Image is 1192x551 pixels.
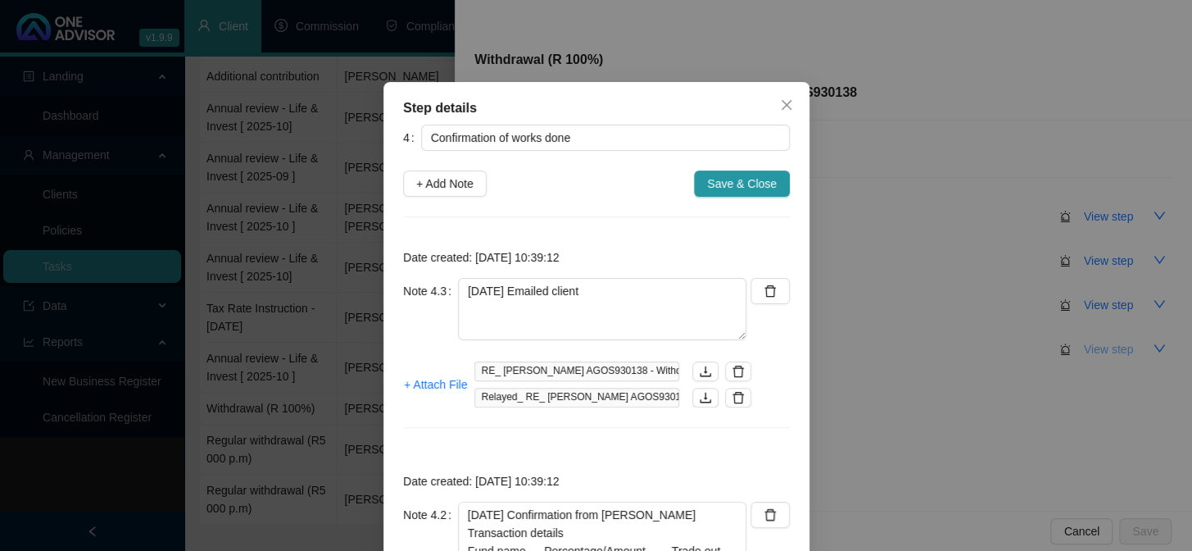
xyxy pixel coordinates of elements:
[457,278,746,340] textarea: [DATE] Emailed client
[403,171,487,197] button: + Add Note
[474,362,679,381] span: RE_ [PERSON_NAME] AGOS930138 - Withdrawal.msg
[763,508,776,521] span: delete
[403,98,790,118] div: Step details
[694,171,790,197] button: Save & Close
[403,502,458,528] label: Note 4.2
[707,175,777,193] span: Save & Close
[403,371,468,398] button: + Attach File
[403,278,458,304] label: Note 4.3
[403,248,790,266] p: Date created: [DATE] 10:39:12
[474,388,679,408] span: Relayed_ RE_ [PERSON_NAME] AGOS930138 - Withdrawal.msg
[780,98,793,112] span: close
[773,92,800,118] button: Close
[699,365,712,378] span: download
[699,391,712,404] span: download
[403,472,790,490] p: Date created: [DATE] 10:39:12
[732,391,745,404] span: delete
[404,376,467,394] span: + Attach File
[416,175,474,193] span: + Add Note
[403,125,421,151] label: 4
[732,365,745,378] span: delete
[763,285,776,298] span: delete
